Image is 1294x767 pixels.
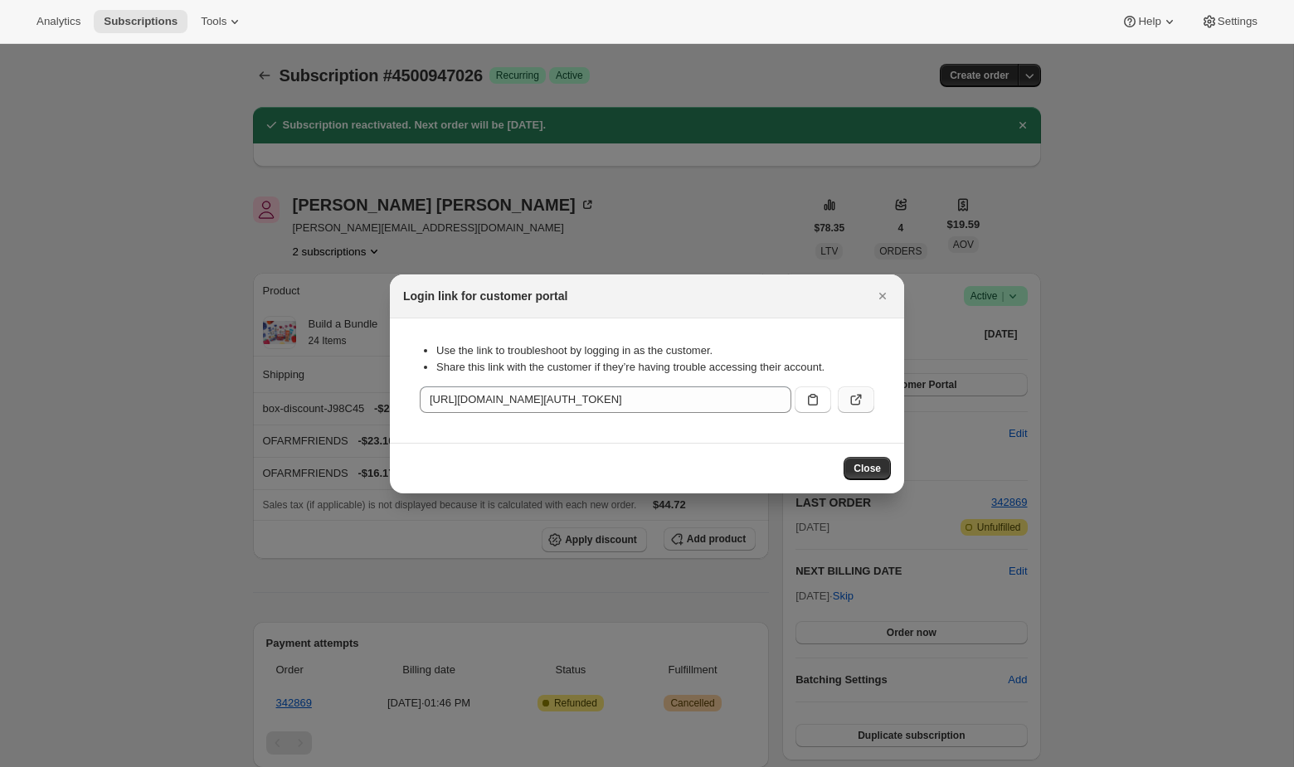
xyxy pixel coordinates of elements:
button: Settings [1191,10,1267,33]
button: Subscriptions [94,10,187,33]
span: Analytics [36,15,80,28]
h2: Login link for customer portal [403,288,567,304]
span: Settings [1218,15,1258,28]
span: Close [854,462,881,475]
button: Help [1112,10,1187,33]
span: Subscriptions [104,15,178,28]
span: Help [1138,15,1160,28]
li: Use the link to troubleshoot by logging in as the customer. [436,342,874,359]
button: Tools [191,10,253,33]
button: Close [871,284,894,308]
li: Share this link with the customer if they’re having trouble accessing their account. [436,359,874,376]
button: Close [844,457,891,480]
span: Tools [201,15,226,28]
button: Analytics [27,10,90,33]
